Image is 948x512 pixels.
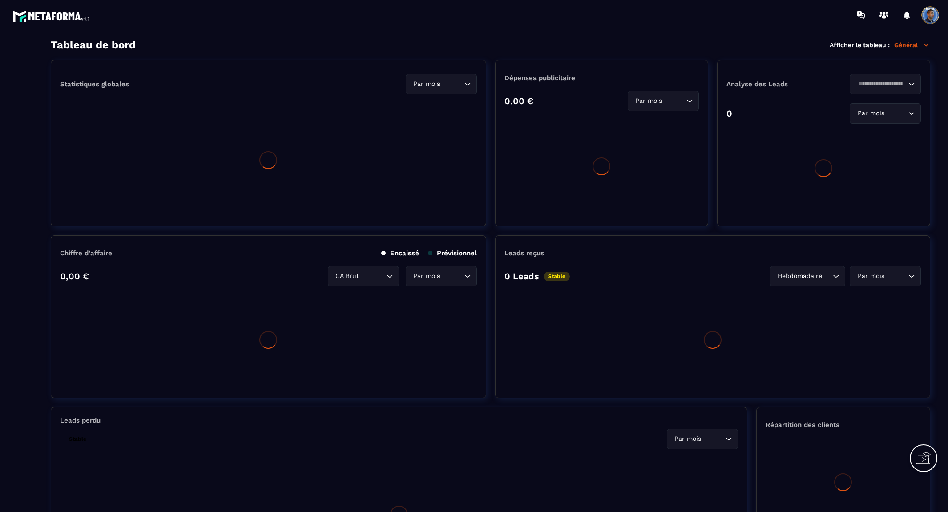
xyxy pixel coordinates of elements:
p: Stable [544,272,570,281]
div: Search for option [628,91,699,111]
p: Statistiques globales [60,80,129,88]
p: Stable [65,435,91,444]
p: Prévisionnel [428,249,477,257]
p: Encaissé [381,249,419,257]
input: Search for option [824,271,831,281]
div: Search for option [328,266,399,286]
p: Répartition des clients [766,421,921,429]
div: Search for option [770,266,845,286]
div: Search for option [850,266,921,286]
span: CA Brut [334,271,361,281]
input: Search for option [886,109,906,118]
div: Search for option [850,103,921,124]
h3: Tableau de bord [51,39,136,51]
p: Leads reçus [504,249,544,257]
span: Par mois [411,271,442,281]
div: Search for option [406,266,477,286]
img: logo [12,8,93,24]
span: Par mois [855,271,886,281]
p: 0,00 € [60,271,89,282]
p: 0,00 € [504,96,533,106]
p: Analyse des Leads [726,80,824,88]
input: Search for option [703,434,723,444]
div: Search for option [667,429,738,449]
span: Par mois [855,109,886,118]
input: Search for option [855,79,906,89]
p: Dépenses publicitaire [504,74,699,82]
div: Search for option [850,74,921,94]
input: Search for option [442,271,462,281]
input: Search for option [886,271,906,281]
p: Général [894,41,930,49]
span: Hebdomadaire [775,271,824,281]
span: Par mois [673,434,703,444]
span: Par mois [633,96,664,106]
p: Leads perdu [60,416,101,424]
input: Search for option [442,79,462,89]
span: Par mois [411,79,442,89]
p: 0 [726,108,732,119]
div: Search for option [406,74,477,94]
p: Chiffre d’affaire [60,249,112,257]
input: Search for option [664,96,684,106]
input: Search for option [361,271,384,281]
p: Afficher le tableau : [830,41,890,48]
p: 0 Leads [504,271,539,282]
